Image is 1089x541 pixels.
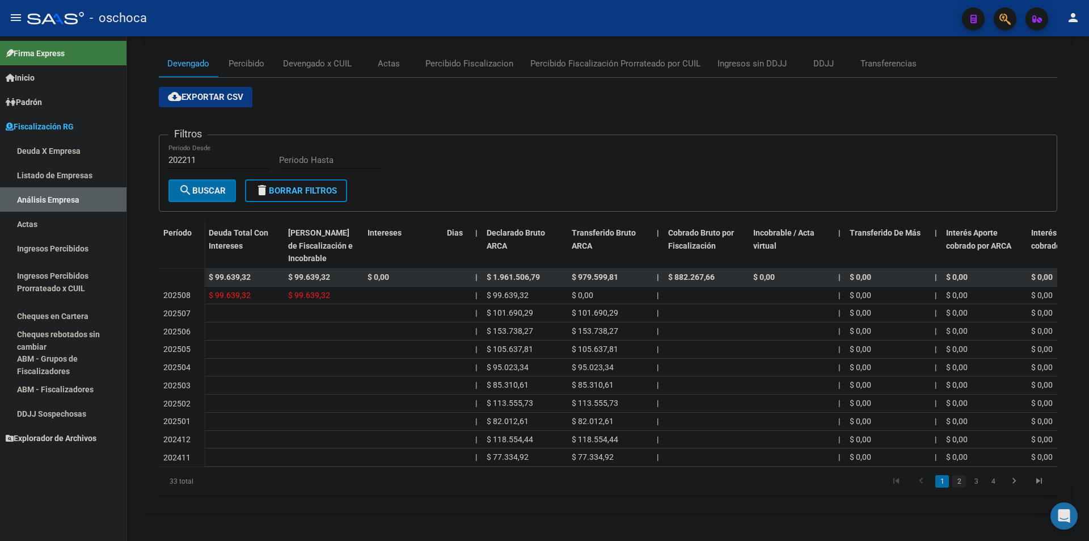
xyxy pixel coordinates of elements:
span: | [475,435,477,444]
span: | [935,308,936,317]
span: 202507 [163,309,191,318]
button: Buscar [168,179,236,202]
button: Borrar Filtros [245,179,347,202]
span: $ 0,00 [946,380,968,389]
datatable-header-cell: Dias [442,221,471,271]
span: Padrón [6,96,42,108]
span: | [935,380,936,389]
span: Intereses [368,228,402,237]
span: Período [163,228,192,237]
span: $ 99.639,32 [209,272,251,282]
span: | [838,452,840,462]
div: Percibido Fiscalización Prorrateado por CUIL [530,57,700,70]
span: | [935,399,936,408]
span: | [838,291,840,300]
span: 202501 [163,417,191,426]
span: 202411 [163,453,191,462]
span: Deuda Total Con Intereses [209,228,268,250]
datatable-header-cell: Incobrable / Acta virtual [749,221,834,271]
span: | [935,435,936,444]
span: $ 0,00 [850,272,871,282]
span: | [838,326,840,335]
span: | [838,399,840,408]
span: $ 99.639,32 [209,291,251,300]
span: Interés Aporte cobrado por ARCA [946,228,1011,250]
span: $ 0,00 [1031,345,1053,354]
span: $ 0,00 [850,380,871,389]
span: | [935,228,937,237]
div: Percibido Fiscalizacion [425,57,513,70]
span: | [838,345,840,354]
span: | [657,308,659,317]
datatable-header-cell: Declarado Bruto ARCA [482,221,567,271]
span: | [935,345,936,354]
span: | [657,452,659,462]
span: | [657,272,659,282]
span: | [935,291,936,300]
span: Explorador de Archivos [6,432,96,444]
span: | [935,272,937,282]
span: | [657,380,659,389]
span: 202504 [163,363,191,372]
span: | [935,417,936,426]
div: Open Intercom Messenger [1050,502,1078,530]
span: $ 0,00 [946,417,968,426]
span: | [838,417,840,426]
span: Dias [447,228,463,237]
span: | [838,435,840,444]
span: $ 0,00 [850,326,871,335]
span: | [838,228,841,237]
span: $ 0,00 [946,363,968,372]
mat-icon: delete [255,183,269,197]
span: | [657,326,659,335]
datatable-header-cell: Cobrado Bruto por Fiscalización [664,221,749,271]
span: | [838,272,841,282]
a: go to next page [1003,475,1025,488]
span: | [475,291,477,300]
div: Devengado x CUIL [283,57,352,70]
span: $ 99.639,32 [288,272,330,282]
span: $ 113.555,73 [487,399,533,408]
span: $ 0,00 [850,417,871,426]
span: | [475,308,477,317]
span: $ 105.637,81 [572,345,618,354]
span: $ 1.961.506,79 [487,272,540,282]
span: | [935,326,936,335]
span: $ 105.637,81 [487,345,533,354]
span: 202506 [163,327,191,336]
span: $ 0,00 [1031,452,1053,462]
span: | [657,228,659,237]
span: | [657,435,659,444]
span: 202505 [163,345,191,354]
span: $ 0,00 [850,345,871,354]
span: | [475,272,478,282]
span: $ 77.334,92 [487,452,529,462]
span: $ 77.334,92 [572,452,614,462]
span: | [475,380,477,389]
a: go to previous page [910,475,932,488]
span: Declarado Bruto ARCA [487,228,545,250]
li: page 4 [985,472,1002,491]
mat-icon: menu [9,11,23,24]
span: $ 0,00 [1031,326,1053,335]
span: $ 0,00 [1031,380,1053,389]
span: Firma Express [6,47,65,60]
span: $ 101.690,29 [572,308,618,317]
span: | [935,363,936,372]
div: Devengado [167,57,209,70]
span: $ 82.012,61 [572,417,614,426]
a: 3 [969,475,983,488]
span: $ 99.639,32 [288,291,330,300]
span: 202503 [163,381,191,390]
span: $ 85.310,61 [572,380,614,389]
span: | [657,345,659,354]
span: $ 979.599,81 [572,272,618,282]
span: $ 0,00 [850,452,871,462]
datatable-header-cell: Interés Aporte cobrado por ARCA [942,221,1027,271]
span: $ 85.310,61 [487,380,529,389]
li: page 3 [968,472,985,491]
span: Exportar CSV [168,92,243,102]
span: $ 0,00 [1031,363,1053,372]
a: 1 [935,475,949,488]
span: | [475,228,478,237]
